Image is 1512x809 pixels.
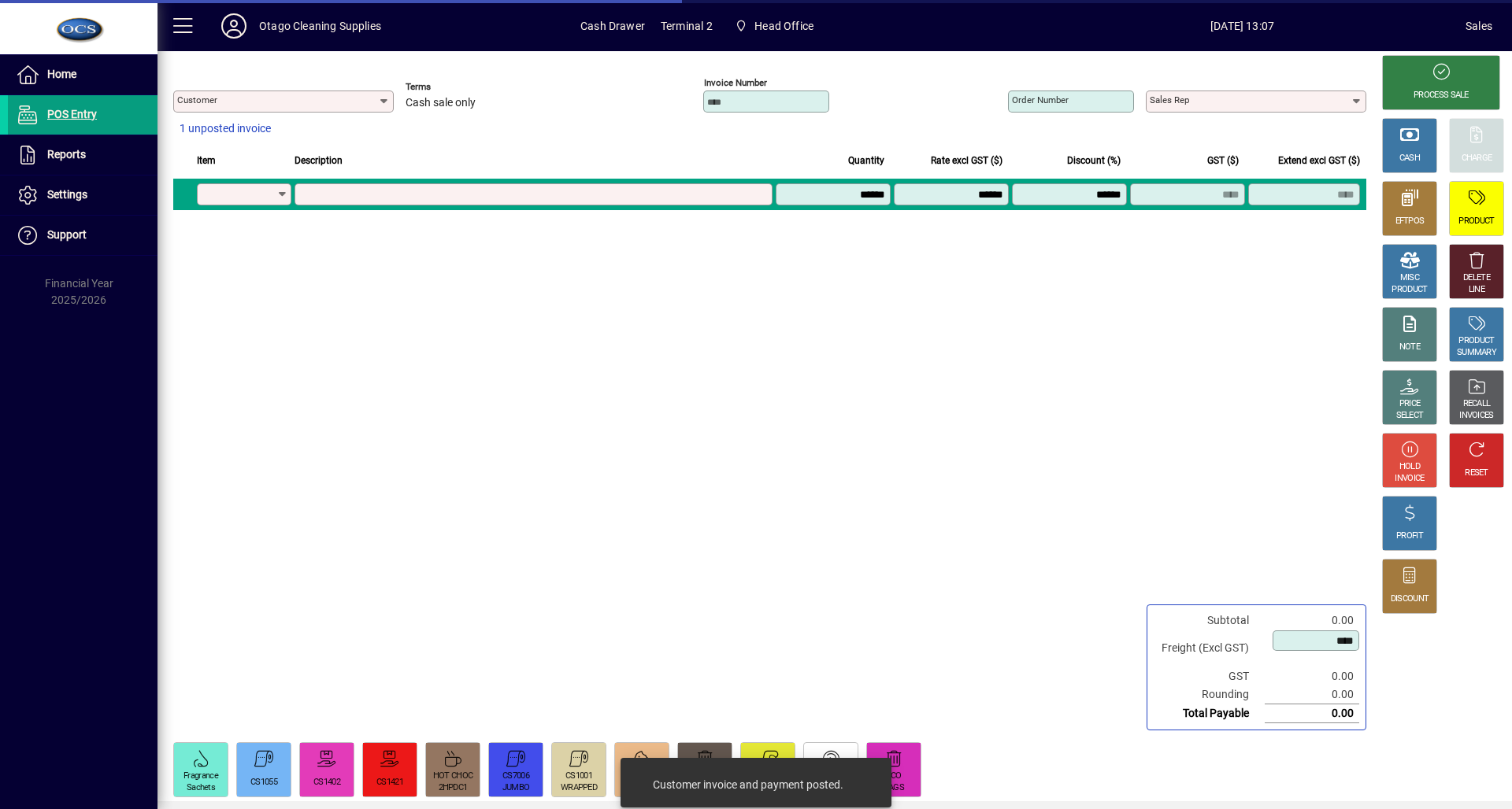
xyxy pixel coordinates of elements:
span: Reports [47,148,86,161]
div: EFTPOS [1395,216,1425,227]
div: CASH [1399,153,1420,164]
div: CHARGE [1462,153,1492,164]
mat-label: Customer [177,94,217,105]
div: JUMBO [502,782,530,794]
div: SELECT [1396,410,1424,422]
div: PRODUCT [1458,216,1494,227]
div: INVOICE [1395,473,1424,485]
span: Cash Drawer [580,13,645,39]
span: Cash sale only [406,97,476,109]
mat-label: Sales rep [1150,94,1189,105]
div: RECALL [1463,398,1491,410]
div: Sales [1466,13,1492,39]
div: Sachets [187,782,215,794]
td: 0.00 [1265,667,1359,685]
span: GST ($) [1207,152,1239,169]
span: 1 unposted invoice [180,120,271,137]
div: Fragrance [183,770,218,782]
td: 0.00 [1265,685,1359,704]
a: Reports [8,135,157,175]
span: Rate excl GST ($) [931,152,1002,169]
span: Discount (%) [1067,152,1121,169]
a: Support [8,216,157,255]
div: RESET [1465,467,1488,479]
div: HOT CHOC [433,770,472,782]
div: Customer invoice and payment posted. [653,777,843,792]
div: PROCESS SALE [1414,90,1469,102]
div: PRODUCT [1458,335,1494,347]
span: Extend excl GST ($) [1278,152,1360,169]
div: CS1421 [376,777,403,789]
div: INVOICES [1459,410,1493,422]
span: Terms [406,82,500,92]
div: LINE [1469,284,1484,296]
div: PRODUCT [1392,284,1427,296]
div: WRAPPED [561,782,597,794]
span: Quantity [848,152,884,169]
mat-label: Order number [1012,94,1069,105]
span: [DATE] 13:07 [1019,13,1466,39]
span: Head Office [754,13,813,39]
div: MISC [1400,272,1419,284]
td: Subtotal [1154,611,1265,630]
div: 2HPDC1 [439,782,468,794]
td: Total Payable [1154,704,1265,723]
span: Item [197,152,216,169]
td: GST [1154,667,1265,685]
span: Head Office [728,12,820,40]
div: PRICE [1399,398,1421,410]
span: POS Entry [47,108,97,120]
td: 0.00 [1265,704,1359,723]
div: CS1001 [565,770,592,782]
span: Terminal 2 [661,13,713,39]
td: 0.00 [1265,611,1359,630]
div: CS1055 [250,777,277,789]
span: Settings [47,188,87,201]
td: Rounding [1154,685,1265,704]
button: 1 unposted invoice [173,115,277,143]
mat-label: Invoice number [704,77,767,88]
span: Support [47,228,87,241]
a: Settings [8,175,157,215]
div: SUMMARY [1457,347,1496,359]
span: Description [295,152,343,169]
div: CS1402 [313,777,340,789]
div: DISCOUNT [1391,593,1429,605]
div: DELETE [1463,272,1490,284]
span: Home [47,68,76,80]
td: Freight (Excl GST) [1154,630,1265,667]
a: Home [8,55,157,94]
button: Profile [209,12,259,40]
div: PROFIT [1396,530,1423,542]
div: HOLD [1399,461,1420,473]
div: CS7006 [502,770,529,782]
div: NOTE [1399,342,1420,353]
div: Otago Cleaning Supplies [259,13,381,39]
